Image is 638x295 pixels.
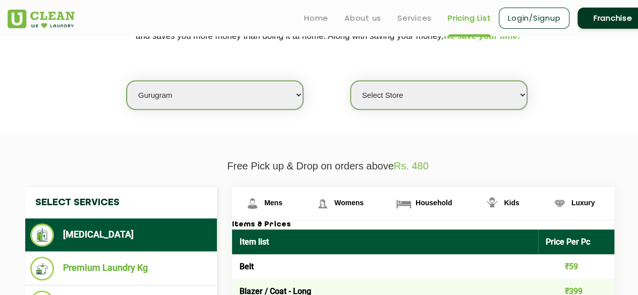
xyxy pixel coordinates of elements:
td: ₹59 [538,254,615,279]
h3: Items & Prices [232,220,614,229]
img: Luxury [551,195,568,212]
img: Dry Cleaning [30,223,54,247]
span: Womens [334,199,364,207]
td: Belt [232,254,538,279]
span: Luxury [571,199,595,207]
th: Item list [232,229,538,254]
img: Mens [244,195,261,212]
img: UClean Laundry and Dry Cleaning [8,10,75,28]
span: Rs. 480 [394,160,429,171]
img: Womens [314,195,331,212]
li: [MEDICAL_DATA] [30,223,212,247]
span: Kids [504,199,519,207]
a: Services [397,12,432,24]
span: Household [416,199,452,207]
span: Mens [264,199,282,207]
li: Premium Laundry Kg [30,257,212,280]
img: Premium Laundry Kg [30,257,54,280]
a: Login/Signup [499,8,569,29]
img: Household [395,195,413,212]
th: Price Per Pc [538,229,615,254]
img: Kids [483,195,501,212]
h4: Select Services [25,187,217,218]
a: Home [304,12,328,24]
a: Pricing List [448,12,491,24]
a: About us [344,12,381,24]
